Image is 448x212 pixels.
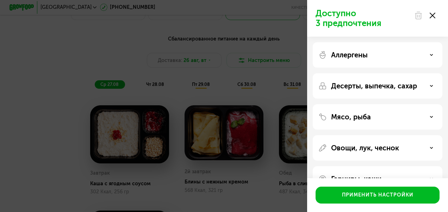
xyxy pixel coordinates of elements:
p: Доступно 3 предпочтения [316,8,410,28]
p: Мясо, рыба [331,113,371,121]
p: Гарниры, каши [331,175,381,183]
p: Овощи, лук, чеснок [331,144,399,152]
p: Аллергены [331,51,368,59]
p: Десерты, выпечка, сахар [331,82,417,90]
button: Применить настройки [316,187,440,204]
div: Применить настройки [342,192,413,199]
